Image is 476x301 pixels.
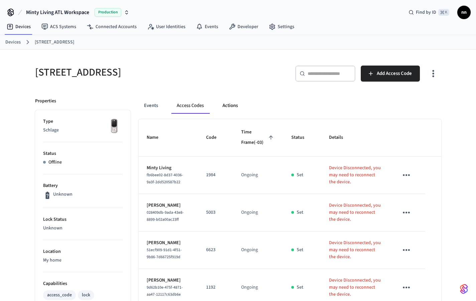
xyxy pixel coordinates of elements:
img: SeamLogoGradient.69752ec5.svg [460,284,468,294]
span: ⌘ K [438,9,449,16]
p: Device Disconnected, you may need to reconnect the device. [329,165,382,186]
p: Device Disconnected, you may need to reconnect the device. [329,239,382,261]
p: Set [297,246,303,254]
p: 5003 [206,209,225,216]
p: 6623 [206,246,225,254]
p: Location [43,248,123,255]
p: Type [43,118,123,125]
td: Ongoing [233,157,283,194]
div: access_code [47,292,72,299]
td: Ongoing [233,231,283,269]
a: Devices [5,39,21,46]
span: 51ecf909-91d1-4f51-9b86-7d66725f919d [147,247,182,260]
button: Actions [217,98,243,114]
a: Connected Accounts [82,21,142,33]
p: Capabilities [43,280,123,287]
span: Code [206,132,225,143]
div: lock [82,292,90,299]
p: [PERSON_NAME] [147,239,190,246]
div: ant example [139,98,441,114]
span: Details [329,132,352,143]
a: Developer [223,21,264,33]
p: Offline [48,159,62,166]
p: Unknown [43,225,123,232]
p: Status [43,150,123,157]
p: 1192 [206,284,225,291]
p: Battery [43,182,123,189]
p: Set [297,284,303,291]
p: Properties [35,98,56,105]
span: 9d62b10e-475f-4871-aa47-12117c63db6e [147,285,183,297]
span: Time Frame(-03) [241,127,275,148]
a: ACS Systems [36,21,82,33]
div: Find by ID⌘ K [403,6,455,18]
span: Minty Living ATL Workspace [26,8,89,16]
p: Schlage [43,127,123,134]
span: Production [95,8,121,17]
h5: [STREET_ADDRESS] [35,66,234,79]
span: Add Access Code [377,69,412,78]
span: nn [458,6,470,18]
button: nn [457,6,471,19]
p: 1984 [206,172,225,179]
p: Minty Living [147,165,190,172]
a: [STREET_ADDRESS] [35,39,74,46]
button: Access Codes [171,98,209,114]
p: Set [297,209,303,216]
p: Lock Status [43,216,123,223]
p: Unknown [53,191,72,198]
p: Set [297,172,303,179]
button: Add Access Code [361,66,420,82]
td: Ongoing [233,194,283,231]
p: [PERSON_NAME] [147,202,190,209]
p: Device Disconnected, you may need to reconnect the device. [329,277,382,298]
span: Name [147,132,167,143]
span: fb6bee02-8d37-4036-9a3f-2dd520587b22 [147,172,183,185]
a: Devices [1,21,36,33]
img: Yale Assure Touchscreen Wifi Smart Lock, Satin Nickel, Front [106,118,123,135]
p: [PERSON_NAME] [147,277,190,284]
a: Settings [264,21,300,33]
a: Events [191,21,223,33]
a: User Identities [142,21,191,33]
button: Events [139,98,163,114]
span: Find by ID [416,9,436,16]
span: Status [291,132,313,143]
p: Device Disconnected, you may need to reconnect the device. [329,202,382,223]
p: My home [43,257,123,264]
span: 028409db-9ada-43e8-8899-b02a00ac23ff [147,210,184,222]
